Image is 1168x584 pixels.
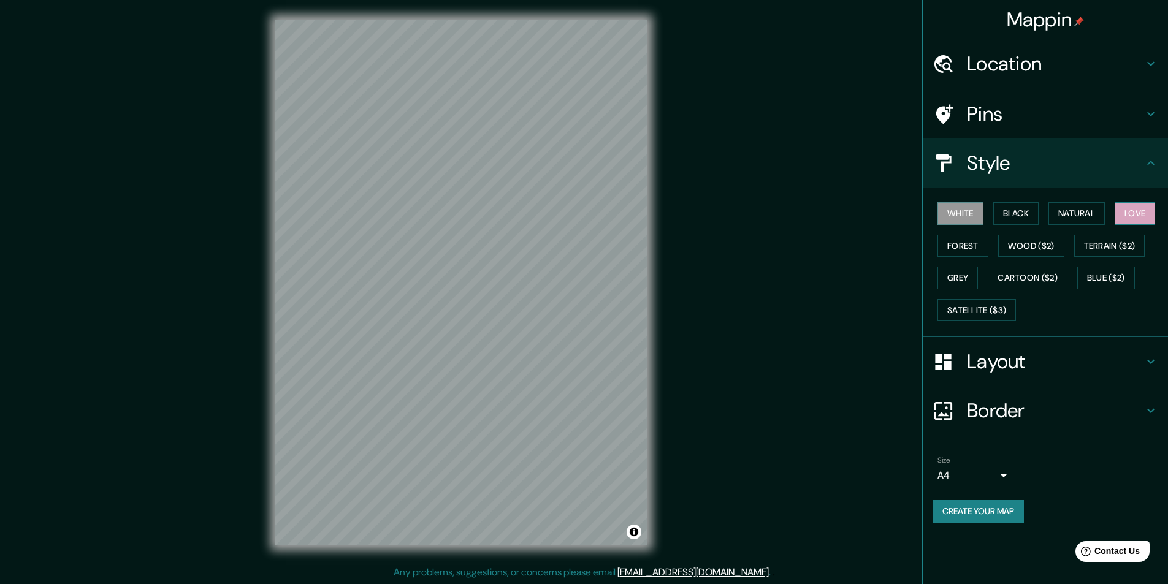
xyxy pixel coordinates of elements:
[933,500,1024,523] button: Create your map
[1077,267,1135,289] button: Blue ($2)
[1074,17,1084,26] img: pin-icon.png
[394,565,771,580] p: Any problems, suggestions, or concerns please email .
[937,466,1011,485] div: A4
[773,565,775,580] div: .
[1059,536,1155,571] iframe: Help widget launcher
[275,20,647,545] canvas: Map
[923,89,1168,138] div: Pins
[998,235,1064,257] button: Wood ($2)
[1048,202,1105,225] button: Natural
[1007,7,1085,32] h4: Mappin
[937,267,978,289] button: Grey
[937,235,988,257] button: Forest
[617,566,769,578] a: [EMAIL_ADDRESS][DOMAIN_NAME]
[627,525,641,539] button: Toggle attribution
[967,51,1143,76] h4: Location
[993,202,1039,225] button: Black
[1074,235,1145,257] button: Terrain ($2)
[967,102,1143,126] h4: Pins
[1115,202,1155,225] button: Love
[923,337,1168,386] div: Layout
[923,138,1168,188] div: Style
[937,455,950,466] label: Size
[937,299,1016,322] button: Satellite ($3)
[967,349,1143,374] h4: Layout
[988,267,1067,289] button: Cartoon ($2)
[967,398,1143,423] h4: Border
[967,151,1143,175] h4: Style
[923,39,1168,88] div: Location
[923,386,1168,435] div: Border
[771,565,773,580] div: .
[937,202,983,225] button: White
